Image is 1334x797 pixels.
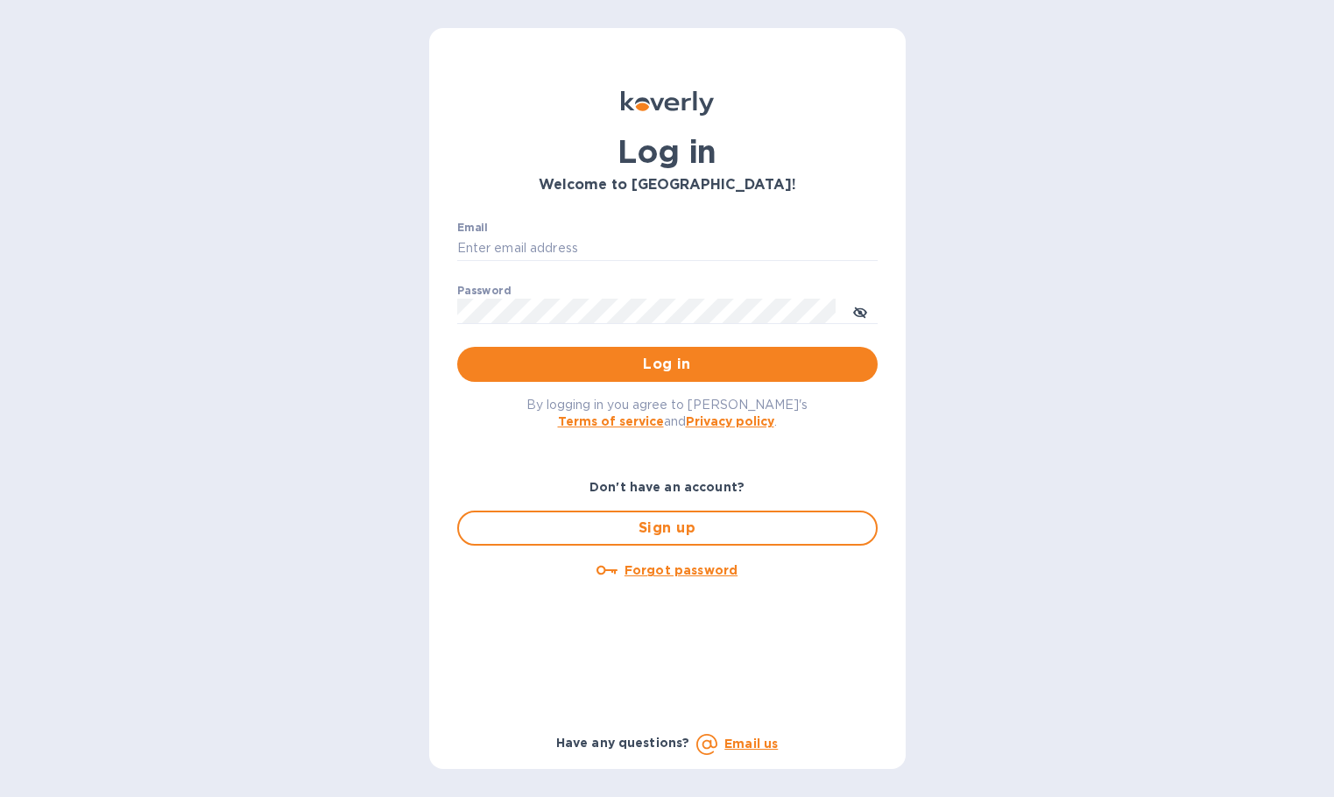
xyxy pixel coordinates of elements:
[457,236,878,262] input: Enter email address
[457,177,878,194] h3: Welcome to [GEOGRAPHIC_DATA]!
[621,91,714,116] img: Koverly
[526,398,808,428] span: By logging in you agree to [PERSON_NAME]'s and .
[473,518,862,539] span: Sign up
[686,414,774,428] a: Privacy policy
[589,480,745,494] b: Don't have an account?
[457,133,878,170] h1: Log in
[843,293,878,328] button: toggle password visibility
[625,563,738,577] u: Forgot password
[457,222,488,233] label: Email
[457,347,878,382] button: Log in
[724,737,778,751] a: Email us
[457,286,511,296] label: Password
[471,354,864,375] span: Log in
[558,414,664,428] a: Terms of service
[457,511,878,546] button: Sign up
[556,736,690,750] b: Have any questions?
